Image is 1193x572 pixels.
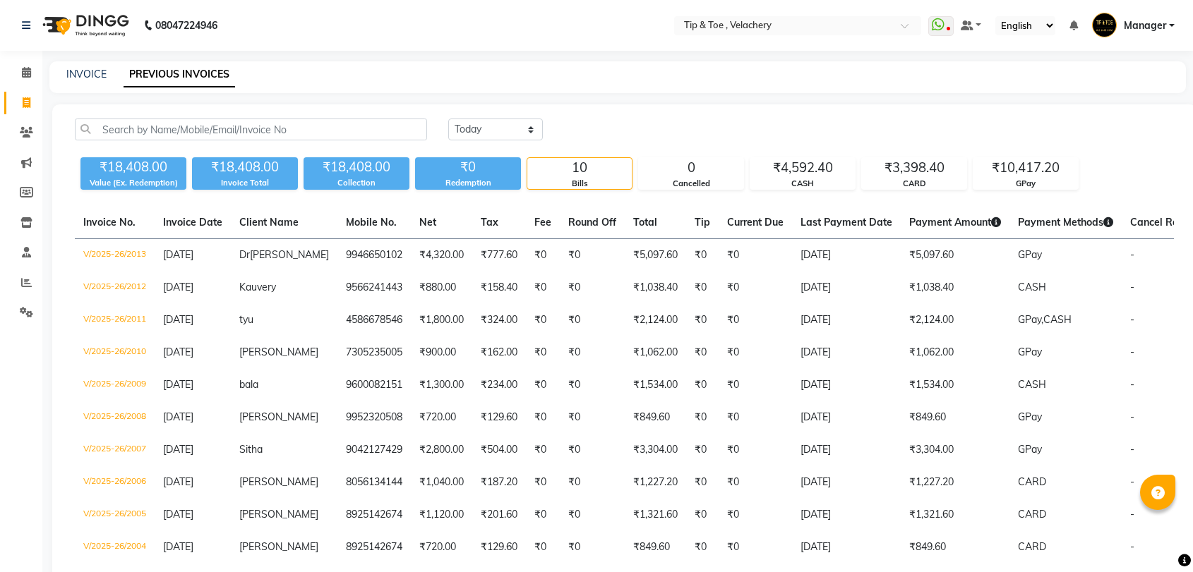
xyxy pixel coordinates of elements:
span: Last Payment Date [801,216,892,229]
input: Search by Name/Mobile/Email/Invoice No [75,118,427,140]
td: ₹1,062.00 [901,336,1009,369]
td: ₹0 [719,369,792,401]
td: V/2025-26/2011 [75,304,155,336]
div: ₹18,408.00 [304,157,409,177]
td: ₹324.00 [472,304,526,336]
span: Round Off [568,216,616,229]
td: [DATE] [792,531,901,564]
td: ₹0 [526,434,560,466]
span: CARD [1018,508,1046,521]
td: ₹0 [719,304,792,336]
td: ₹1,038.40 [901,272,1009,304]
td: ₹0 [526,369,560,401]
span: [PERSON_NAME] [239,346,318,358]
td: ₹0 [686,531,719,564]
span: Current Due [727,216,784,229]
td: ₹1,062.00 [625,336,686,369]
span: - [1130,313,1134,326]
span: [DATE] [163,248,193,261]
td: ₹1,321.60 [901,499,1009,531]
td: ₹0 [560,369,625,401]
td: ₹1,120.00 [411,499,472,531]
span: Client Name [239,216,299,229]
iframe: chat widget [1134,516,1179,558]
span: Mobile No. [346,216,397,229]
span: Payment Amount [909,216,1001,229]
td: ₹0 [560,499,625,531]
td: ₹0 [560,531,625,564]
td: ₹0 [719,466,792,499]
td: ₹1,534.00 [625,369,686,401]
span: [PERSON_NAME] [239,410,318,423]
div: Redemption [415,177,521,189]
div: 10 [527,158,632,178]
td: ₹5,097.60 [901,239,1009,272]
div: Collection [304,177,409,189]
td: 9946650102 [337,239,411,272]
span: Dr [239,248,250,261]
div: GPay [973,178,1078,190]
td: V/2025-26/2013 [75,239,155,272]
span: Fee [534,216,551,229]
td: ₹201.60 [472,499,526,531]
span: CASH [1043,313,1072,326]
div: Cancelled [639,178,743,190]
span: - [1130,248,1134,261]
td: ₹0 [686,304,719,336]
a: INVOICE [66,68,107,80]
span: - [1130,410,1134,423]
span: [DATE] [163,313,193,326]
td: ₹0 [686,401,719,434]
td: ₹0 [526,336,560,369]
span: [DATE] [163,410,193,423]
td: ₹1,040.00 [411,466,472,499]
span: [PERSON_NAME] [239,508,318,521]
td: ₹0 [526,304,560,336]
td: 9600082151 [337,369,411,401]
span: [PERSON_NAME] [239,540,318,553]
span: Payment Methods [1018,216,1113,229]
td: ₹0 [526,401,560,434]
span: bala [239,378,258,391]
div: Bills [527,178,632,190]
span: - [1130,443,1134,456]
td: ₹777.60 [472,239,526,272]
td: ₹1,038.40 [625,272,686,304]
td: ₹0 [686,336,719,369]
div: ₹3,398.40 [862,158,966,178]
td: ₹0 [560,239,625,272]
td: ₹0 [686,466,719,499]
div: ₹18,408.00 [192,157,298,177]
td: ₹234.00 [472,369,526,401]
td: ₹0 [686,499,719,531]
td: ₹720.00 [411,401,472,434]
td: ₹849.60 [625,531,686,564]
span: [DATE] [163,378,193,391]
td: ₹1,800.00 [411,304,472,336]
td: ₹5,097.60 [625,239,686,272]
td: ₹0 [719,531,792,564]
td: V/2025-26/2012 [75,272,155,304]
td: 9566241443 [337,272,411,304]
td: V/2025-26/2005 [75,499,155,531]
td: ₹504.00 [472,434,526,466]
td: V/2025-26/2004 [75,531,155,564]
span: - [1130,346,1134,358]
div: ₹10,417.20 [973,158,1078,178]
span: GPay [1018,248,1042,261]
td: ₹1,227.20 [625,466,686,499]
td: ₹2,800.00 [411,434,472,466]
span: [DATE] [163,281,193,293]
span: - [1130,508,1134,521]
span: GPay [1018,346,1042,358]
a: PREVIOUS INVOICES [124,62,235,87]
span: - [1130,475,1134,488]
span: Tip [695,216,710,229]
td: [DATE] [792,272,901,304]
td: [DATE] [792,434,901,466]
td: ₹900.00 [411,336,472,369]
td: ₹0 [526,531,560,564]
span: GPay, [1018,313,1043,326]
span: Manager [1124,18,1166,33]
td: [DATE] [792,499,901,531]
